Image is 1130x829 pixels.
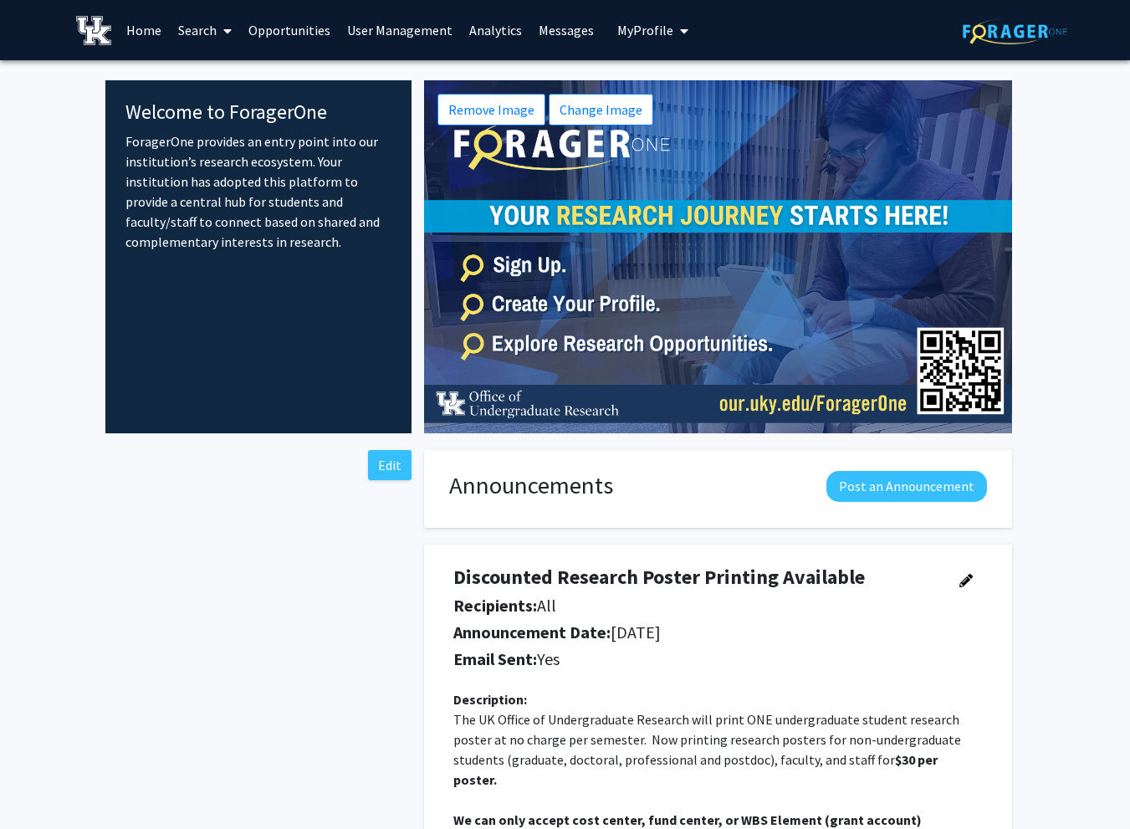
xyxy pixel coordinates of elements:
b: Recipients: [453,595,537,616]
b: Announcement Date: [453,622,611,642]
button: Remove Image [437,94,545,125]
b: Email Sent: [453,648,537,669]
img: University of Kentucky Logo [76,16,112,45]
span: My Profile [617,22,673,38]
h1: Announcements [449,471,613,500]
span: The UK Office of Undergraduate Research will print ONE undergraduate student research poster at n... [453,711,964,768]
h5: [DATE] [453,622,937,642]
a: Home [118,1,170,59]
h5: All [453,596,937,616]
a: Search [170,1,240,59]
a: User Management [339,1,461,59]
a: Messages [530,1,602,59]
img: Cover Image [424,80,1012,433]
button: Post an Announcement [826,471,987,502]
a: Analytics [461,1,530,59]
button: Edit [368,450,412,480]
button: Change Image [549,94,653,125]
iframe: Chat [13,754,71,816]
a: Opportunities [240,1,339,59]
h4: Welcome to ForagerOne [125,100,392,125]
div: Description: [453,689,983,709]
p: ForagerOne provides an entry point into our institution’s research ecosystem. Your institution ha... [125,131,392,252]
img: ForagerOne Logo [963,18,1067,44]
h4: Discounted Research Poster Printing Available [453,565,937,590]
h5: Yes [453,649,937,669]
